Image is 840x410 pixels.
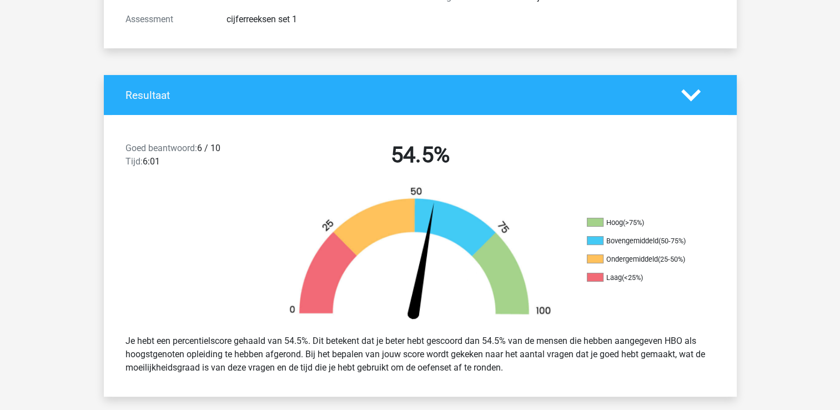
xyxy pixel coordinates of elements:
div: (50-75%) [658,237,686,245]
li: Bovengemiddeld [587,236,698,246]
div: cijferreeksen set 1 [218,13,420,26]
li: Laag [587,273,698,283]
h4: Resultaat [125,89,665,102]
span: Goed beantwoord: [125,143,197,153]
div: Assessment [117,13,218,26]
li: Ondergemiddeld [587,254,698,264]
div: 6 / 10 6:01 [117,142,269,173]
div: Je hebt een percentielscore gehaald van 54.5%. Dit betekent dat je beter hebt gescoord dan 54.5% ... [117,330,723,379]
span: Tijd: [125,156,143,167]
div: (<25%) [622,273,643,282]
li: Hoog [587,218,698,228]
h2: 54.5% [277,142,564,168]
img: 55.29014c7fce35.png [270,186,570,326]
div: (>75%) [623,218,644,227]
div: (25-50%) [658,255,685,263]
